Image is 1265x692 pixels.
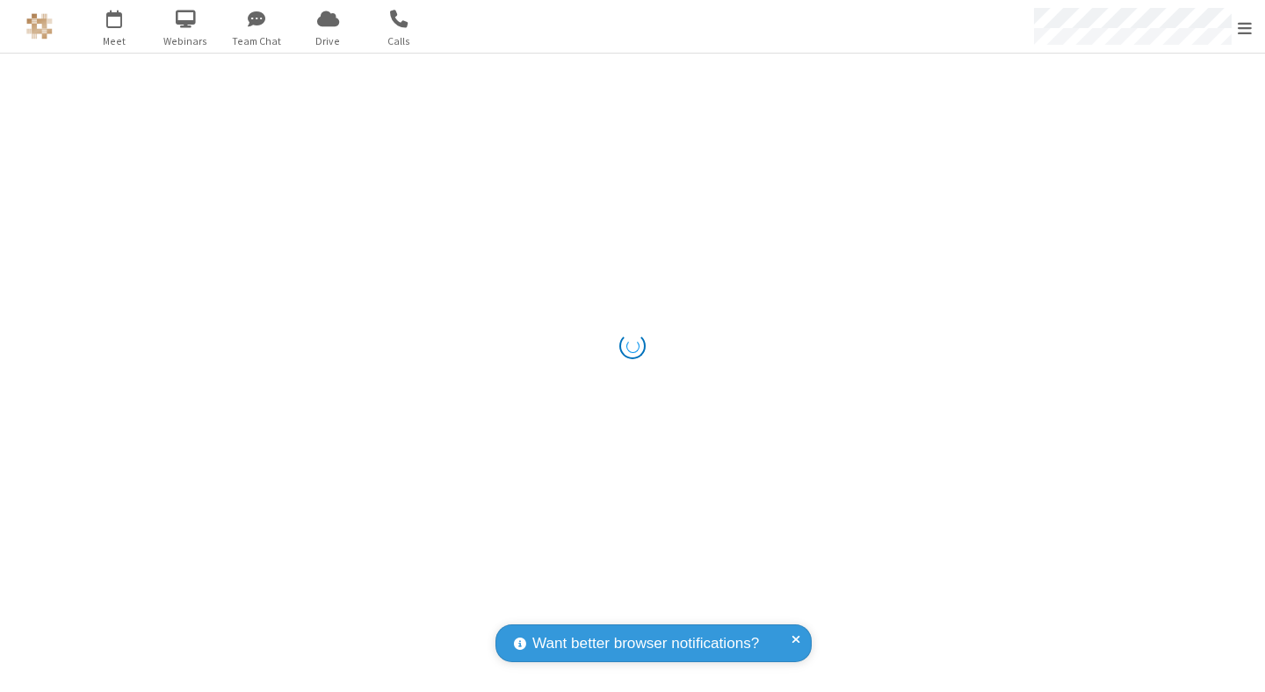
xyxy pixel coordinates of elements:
[366,33,432,49] span: Calls
[224,33,290,49] span: Team Chat
[295,33,361,49] span: Drive
[532,632,759,655] span: Want better browser notifications?
[82,33,148,49] span: Meet
[1221,646,1252,680] iframe: Chat
[26,13,53,40] img: QA Selenium DO NOT DELETE OR CHANGE
[153,33,219,49] span: Webinars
